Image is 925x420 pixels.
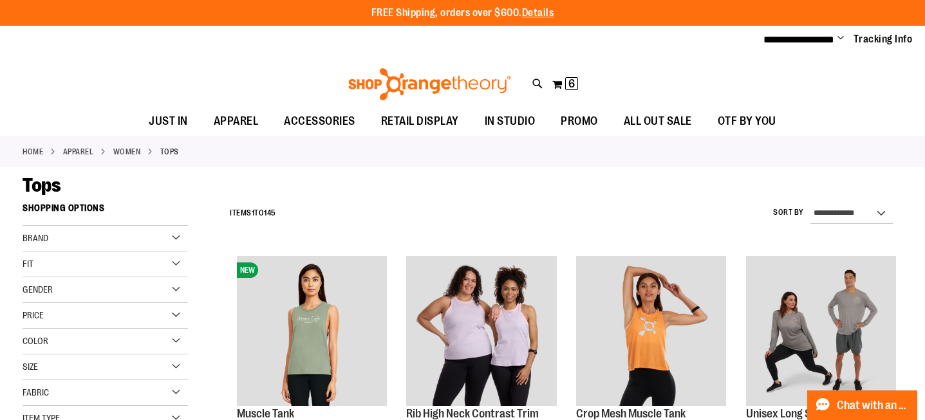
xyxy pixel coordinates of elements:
[522,7,554,19] a: Details
[576,407,686,420] a: Crop Mesh Muscle Tank
[23,336,48,346] span: Color
[23,233,48,243] span: Brand
[23,361,38,372] span: Size
[381,107,459,136] span: RETAIL DISPLAY
[371,6,554,21] p: FREE Shipping, orders over $600.
[485,107,536,136] span: IN STUDIO
[576,256,726,406] img: Crop Mesh Muscle Tank primary image
[718,107,776,136] span: OTF BY YOU
[23,174,61,196] span: Tops
[237,256,387,408] a: Muscle TankNEW
[576,256,726,408] a: Crop Mesh Muscle Tank primary image
[746,407,882,420] a: Unisex Long Sleeve Mesh Tee
[252,208,255,217] span: 1
[23,310,44,320] span: Price
[113,146,141,158] a: WOMEN
[624,107,692,136] span: ALL OUT SALE
[406,256,556,408] a: Rib Tank w/ Contrast Binding primary image
[23,387,49,397] span: Fabric
[854,32,913,46] a: Tracking Info
[230,203,276,223] h2: Items to
[346,68,513,100] img: Shop Orangetheory
[23,284,53,295] span: Gender
[237,407,294,420] a: Muscle Tank
[237,262,258,278] span: NEW
[23,146,43,158] a: Home
[807,390,918,420] button: Chat with an Expert
[746,256,896,406] img: Unisex Long Sleeve Mesh Tee primary image
[23,197,188,226] strong: Shopping Options
[160,146,179,158] strong: Tops
[264,208,276,217] span: 145
[406,256,556,406] img: Rib Tank w/ Contrast Binding primary image
[284,107,355,136] span: ACCESSORIES
[837,399,910,412] span: Chat with an Expert
[561,107,598,136] span: PROMO
[773,207,804,218] label: Sort By
[214,107,259,136] span: APPAREL
[149,107,188,136] span: JUST IN
[746,256,896,408] a: Unisex Long Sleeve Mesh Tee primary image
[63,146,94,158] a: APPAREL
[23,259,33,269] span: Fit
[568,77,575,90] span: 6
[837,33,844,46] button: Account menu
[237,256,387,406] img: Muscle Tank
